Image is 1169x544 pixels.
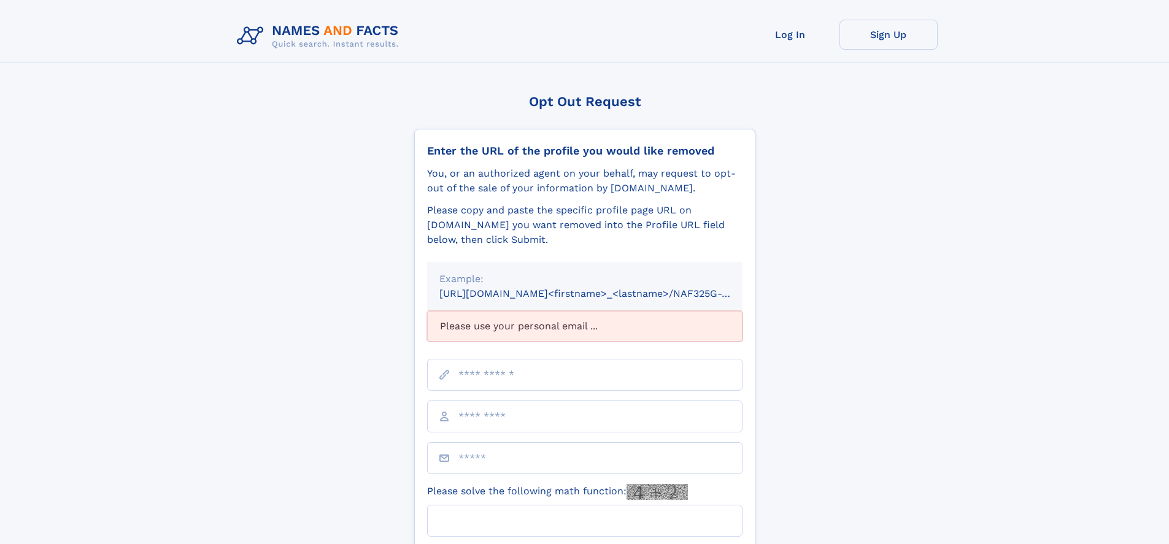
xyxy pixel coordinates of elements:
small: [URL][DOMAIN_NAME]<firstname>_<lastname>/NAF325G-xxxxxxxx [439,288,766,299]
a: Log In [741,20,839,50]
div: Opt Out Request [414,94,755,109]
div: Enter the URL of the profile you would like removed [427,144,743,158]
div: You, or an authorized agent on your behalf, may request to opt-out of the sale of your informatio... [427,166,743,196]
img: Logo Names and Facts [232,20,409,53]
div: Example: [439,272,730,286]
div: Please use your personal email ... [427,311,743,342]
label: Please solve the following math function: [427,484,688,500]
div: Please copy and paste the specific profile page URL on [DOMAIN_NAME] you want removed into the Pr... [427,203,743,247]
a: Sign Up [839,20,938,50]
